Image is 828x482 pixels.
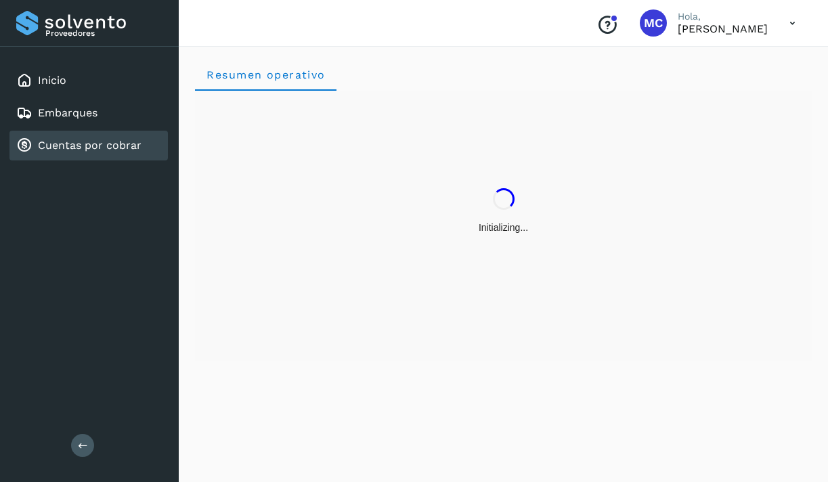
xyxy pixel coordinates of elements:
a: Embarques [38,106,97,119]
p: Mariano Carpio Beltran [678,22,768,35]
p: Proveedores [45,28,162,38]
p: Hola, [678,11,768,22]
div: Cuentas por cobrar [9,131,168,160]
a: Cuentas por cobrar [38,139,141,152]
div: Inicio [9,66,168,95]
span: Resumen operativo [206,68,326,81]
a: Inicio [38,74,66,87]
div: Embarques [9,98,168,128]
